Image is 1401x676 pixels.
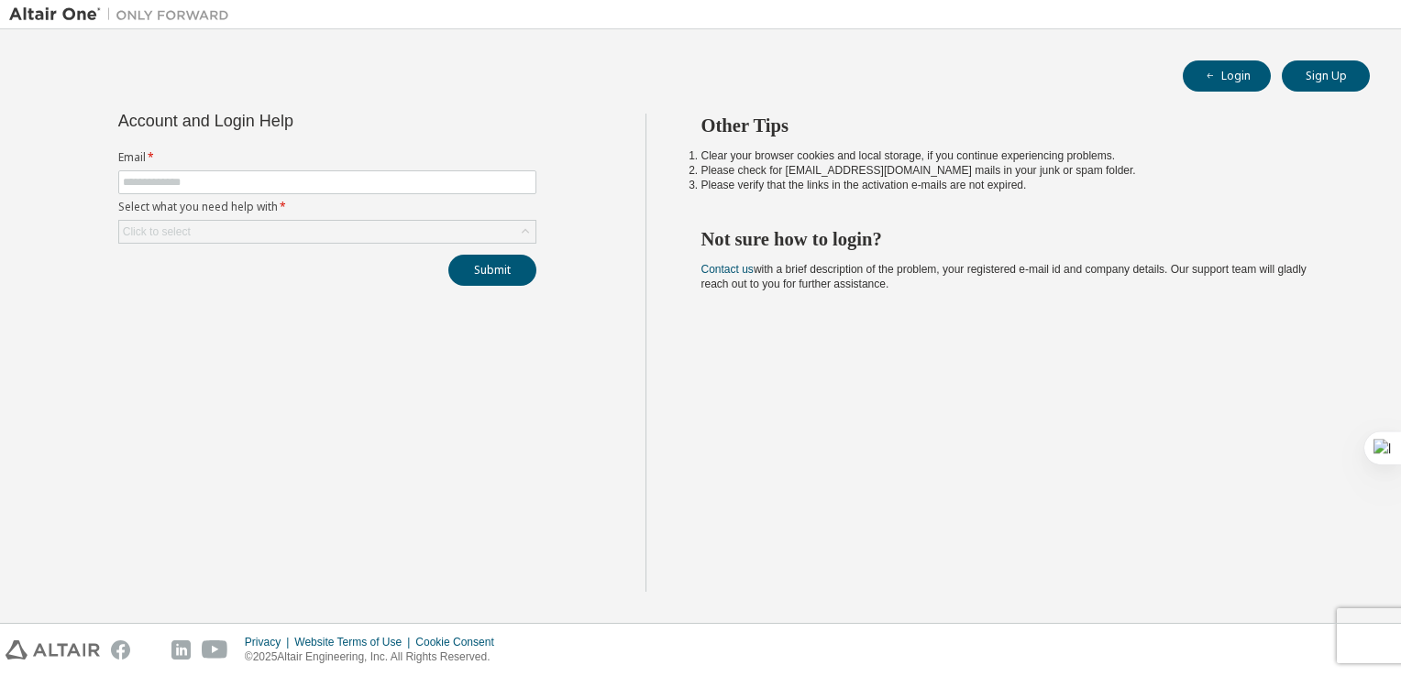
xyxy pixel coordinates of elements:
label: Email [118,150,536,165]
div: Cookie Consent [415,635,504,649]
span: with a brief description of the problem, your registered e-mail id and company details. Our suppo... [701,263,1307,290]
div: Privacy [245,635,294,649]
div: Website Terms of Use [294,635,415,649]
label: Select what you need help with [118,200,536,214]
img: youtube.svg [202,640,228,660]
li: Please verify that the links in the activation e-mails are not expired. [701,178,1338,192]
img: linkedin.svg [171,640,191,660]
div: Click to select [119,221,535,243]
h2: Other Tips [701,114,1338,137]
a: Contact us [701,263,754,276]
button: Login [1183,60,1271,92]
img: facebook.svg [111,640,130,660]
p: © 2025 Altair Engineering, Inc. All Rights Reserved. [245,649,505,665]
button: Submit [448,255,536,286]
button: Sign Up [1282,60,1370,92]
div: Click to select [123,224,191,239]
div: Account and Login Help [118,114,453,128]
h2: Not sure how to login? [701,227,1338,251]
img: altair_logo.svg [6,640,100,660]
img: Altair One [9,5,238,24]
li: Clear your browser cookies and local storage, if you continue experiencing problems. [701,148,1338,163]
li: Please check for [EMAIL_ADDRESS][DOMAIN_NAME] mails in your junk or spam folder. [701,163,1338,178]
